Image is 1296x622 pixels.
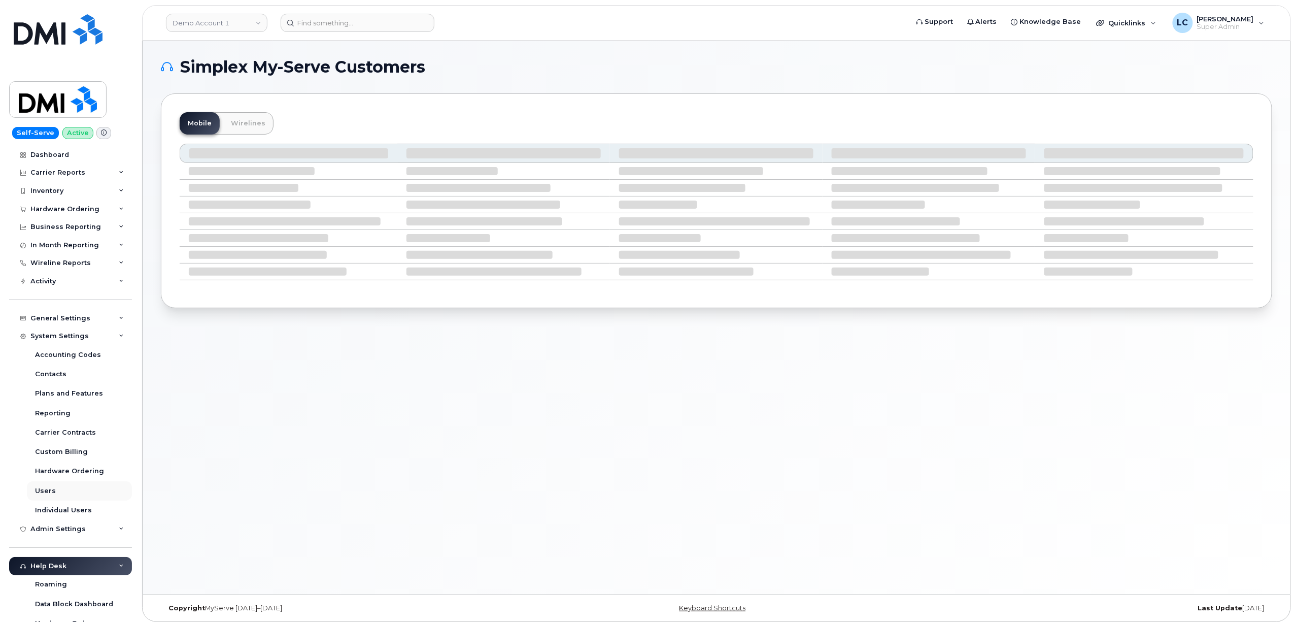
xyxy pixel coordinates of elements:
div: [DATE] [902,604,1272,612]
a: Keyboard Shortcuts [679,604,746,612]
a: Wirelines [223,112,274,135]
div: MyServe [DATE]–[DATE] [161,604,531,612]
strong: Copyright [168,604,205,612]
span: Simplex My-Serve Customers [180,59,425,75]
strong: Last Update [1198,604,1243,612]
a: Mobile [180,112,220,135]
